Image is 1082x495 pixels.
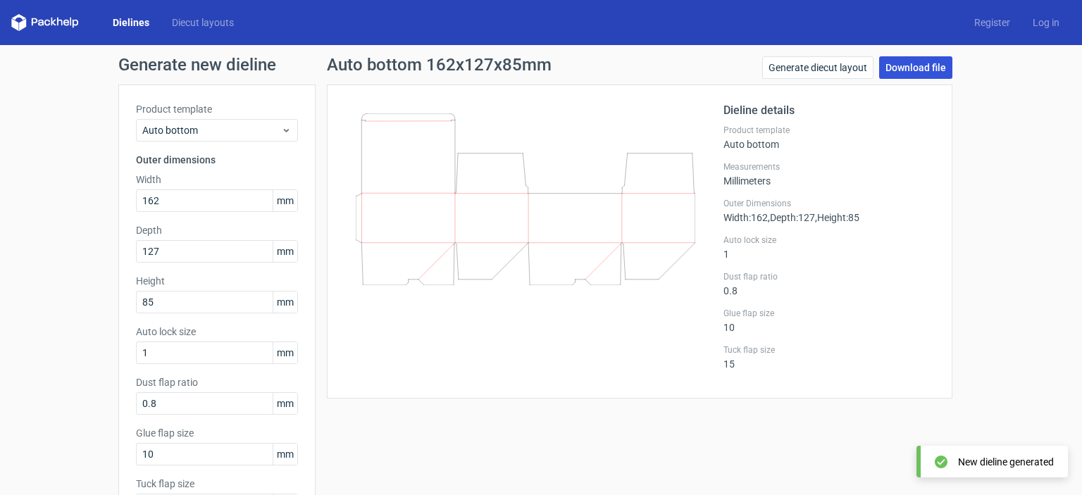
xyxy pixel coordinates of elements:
label: Dust flap ratio [723,271,935,282]
label: Product template [136,102,298,116]
span: , Depth : 127 [768,212,815,223]
a: Generate diecut layout [762,56,873,79]
span: mm [273,241,297,262]
a: Log in [1021,15,1071,30]
label: Glue flap size [723,308,935,319]
div: 0.8 [723,271,935,296]
div: Auto bottom [723,125,935,150]
span: mm [273,393,297,414]
a: Dielines [101,15,161,30]
label: Measurements [723,161,935,173]
label: Tuck flap size [136,477,298,491]
span: mm [273,292,297,313]
div: 10 [723,308,935,333]
label: Glue flap size [136,426,298,440]
span: mm [273,190,297,211]
span: Auto bottom [142,123,281,137]
label: Auto lock size [723,234,935,246]
h3: Outer dimensions [136,153,298,167]
label: Tuck flap size [723,344,935,356]
div: 15 [723,344,935,370]
label: Width [136,173,298,187]
label: Auto lock size [136,325,298,339]
label: Height [136,274,298,288]
h1: Generate new dieline [118,56,964,73]
label: Product template [723,125,935,136]
a: Diecut layouts [161,15,245,30]
span: Width : 162 [723,212,768,223]
h2: Dieline details [723,102,935,119]
h1: Auto bottom 162x127x85mm [327,56,552,73]
a: Register [963,15,1021,30]
span: mm [273,342,297,363]
label: Depth [136,223,298,237]
div: Millimeters [723,161,935,187]
span: mm [273,444,297,465]
label: Dust flap ratio [136,375,298,389]
a: Download file [879,56,952,79]
div: 1 [723,234,935,260]
label: Outer Dimensions [723,198,935,209]
span: , Height : 85 [815,212,859,223]
div: New dieline generated [958,455,1054,469]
